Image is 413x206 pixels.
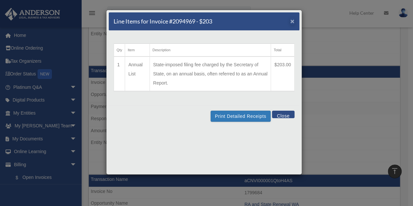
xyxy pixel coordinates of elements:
[271,44,294,57] th: Total
[150,56,271,91] td: State-imposed filing fee charged by the Secretary of State, on an annual basis, often referred to...
[290,18,294,24] button: Close
[150,44,271,57] th: Description
[114,17,212,25] h5: Line Items for Invoice #2094969 - $203
[271,56,294,91] td: $203.00
[290,17,294,25] span: ×
[114,56,125,91] td: 1
[272,111,294,118] button: Close
[125,56,150,91] td: Annual List
[125,44,150,57] th: Item
[211,111,270,122] button: Print Detailed Receipts
[114,44,125,57] th: Qty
